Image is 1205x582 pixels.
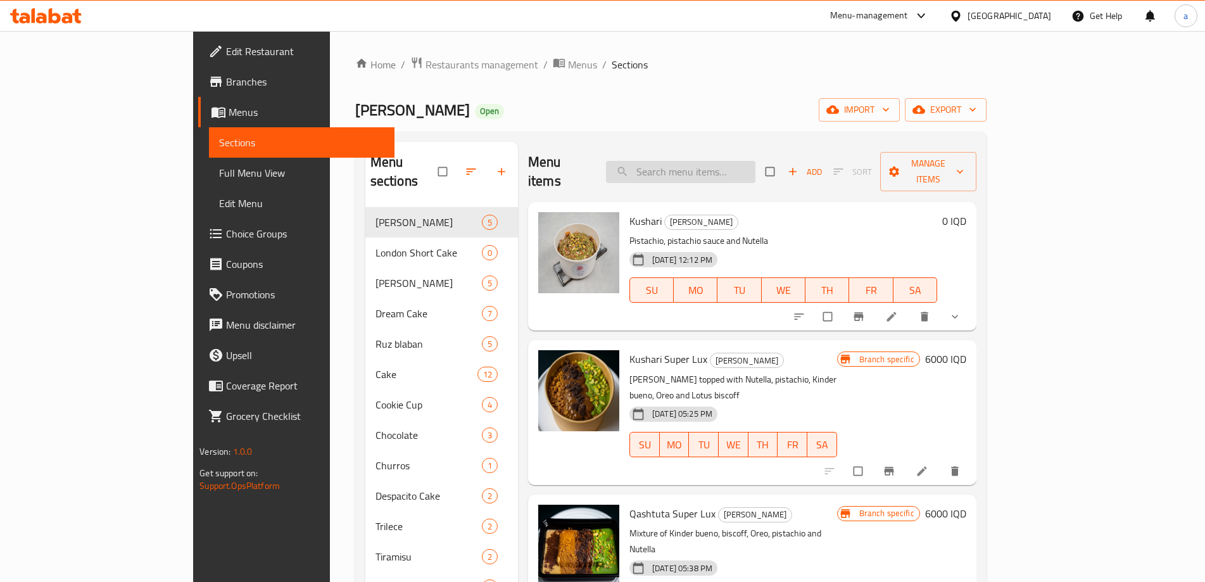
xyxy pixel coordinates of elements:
[1183,9,1188,23] span: a
[925,505,966,522] h6: 6000 IQD
[226,226,384,241] span: Choice Groups
[949,310,961,323] svg: Show Choices
[483,217,497,229] span: 5
[915,102,976,118] span: export
[778,432,807,457] button: FR
[674,277,717,303] button: MO
[375,245,482,260] span: London Short Cake
[665,215,738,229] span: [PERSON_NAME]
[365,207,518,237] div: [PERSON_NAME]5
[483,399,497,411] span: 4
[805,277,849,303] button: TH
[942,212,966,230] h6: 0 IQD
[401,57,405,72] li: /
[355,96,470,124] span: [PERSON_NAME]
[219,135,384,150] span: Sections
[482,488,498,503] div: items
[198,310,394,340] a: Menu disclaimer
[426,57,538,72] span: Restaurants management
[365,329,518,359] div: Ruz blaban5
[849,277,893,303] button: FR
[482,397,498,412] div: items
[890,156,966,187] span: Manage items
[635,281,669,300] span: SU
[719,432,748,457] button: WE
[754,436,773,454] span: TH
[199,465,258,481] span: Get support on:
[664,215,738,230] div: Rene Choco
[788,165,822,179] span: Add
[375,367,477,382] span: Cake
[825,162,880,182] span: Select section first
[538,212,619,293] img: Kushari
[375,427,482,443] span: Chocolate
[365,298,518,329] div: Dream Cake7
[845,303,875,331] button: Branch-specific-item
[647,254,717,266] span: [DATE] 12:12 PM
[219,165,384,180] span: Full Menu View
[543,57,548,72] li: /
[198,401,394,431] a: Grocery Checklist
[365,481,518,511] div: Despacito Cake2
[488,158,518,186] button: Add section
[199,478,280,494] a: Support.OpsPlatform
[568,57,597,72] span: Menus
[209,188,394,218] a: Edit Menu
[483,338,497,350] span: 5
[538,350,619,431] img: Kushari Super Lux
[854,353,919,365] span: Branch specific
[925,350,966,368] h6: 6000 IQD
[226,378,384,393] span: Coverage Report
[483,551,497,563] span: 2
[375,306,482,321] span: Dream Cake
[629,233,937,249] p: Pistachio, pistachio sauce and Nutella
[365,359,518,389] div: Cake12
[719,507,792,522] span: [PERSON_NAME]
[968,9,1051,23] div: [GEOGRAPHIC_DATA]
[722,281,756,300] span: TU
[375,397,482,412] span: Cookie Cup
[483,277,497,289] span: 5
[482,519,498,534] div: items
[483,247,497,259] span: 0
[811,281,844,300] span: TH
[767,281,800,300] span: WE
[483,429,497,441] span: 3
[365,389,518,420] div: Cookie Cup4
[941,457,971,485] button: delete
[718,507,792,522] div: Rene Choco
[365,450,518,481] div: Churros1
[905,98,987,122] button: export
[629,212,662,231] span: Kushari
[665,436,685,454] span: MO
[365,237,518,268] div: London Short Cake0
[660,432,690,457] button: MO
[647,562,717,574] span: [DATE] 05:38 PM
[916,465,931,478] a: Edit menu item
[483,490,497,502] span: 2
[365,511,518,541] div: Trilece2
[854,507,919,519] span: Branch specific
[893,277,937,303] button: SA
[612,57,648,72] span: Sections
[410,56,538,73] a: Restaurants management
[475,106,504,117] span: Open
[198,370,394,401] a: Coverage Report
[819,98,900,122] button: import
[365,541,518,572] div: Tiramisu2
[226,408,384,424] span: Grocery Checklist
[830,8,908,23] div: Menu-management
[478,369,497,381] span: 12
[483,460,497,472] span: 1
[785,162,825,182] button: Add
[885,310,900,323] a: Edit menu item
[816,305,842,329] span: Select to update
[647,408,717,420] span: [DATE] 05:25 PM
[375,488,482,503] div: Despacito Cake
[679,281,712,300] span: MO
[198,66,394,97] a: Branches
[375,458,482,473] span: Churros
[482,549,498,564] div: items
